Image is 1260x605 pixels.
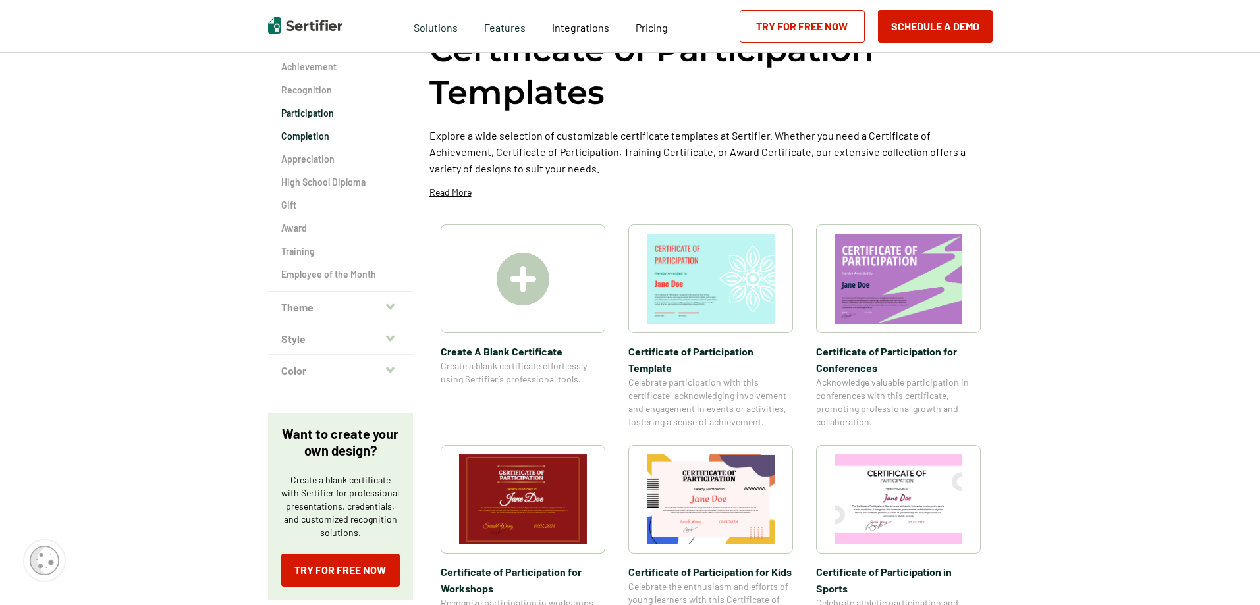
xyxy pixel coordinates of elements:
a: Training [281,245,400,258]
iframe: Chat Widget [1194,542,1260,605]
div: Category [268,61,413,292]
span: Certificate of Participation Template [628,343,793,376]
p: Want to create your own design? [281,426,400,459]
a: Employee of the Month [281,268,400,281]
a: Certificate of Participation for Conference​sCertificate of Participation for Conference​sAcknowl... [816,224,981,429]
a: Participation [281,107,400,120]
a: Award [281,222,400,235]
h1: Certificate of Participation Templates [429,28,993,114]
a: Pricing [636,18,668,34]
button: Style [268,323,413,355]
button: Schedule a Demo [878,10,993,43]
span: Pricing [636,21,668,34]
span: Acknowledge valuable participation in conferences with this certificate, promoting professional g... [816,376,981,429]
p: Explore a wide selection of customizable certificate templates at Sertifier. Whether you need a C... [429,127,993,176]
img: Certificate of Participation in Sports [835,454,962,544]
a: Integrations [552,18,609,34]
img: Certificate of Participation Template [647,234,775,324]
img: Certificate of Participation for Conference​s [835,234,962,324]
span: Integrations [552,21,609,34]
a: Gift [281,199,400,212]
a: Appreciation [281,153,400,166]
span: Certificate of Participation for Conference​s [816,343,981,376]
img: Cookie Popup Icon [30,546,59,575]
a: Try for Free Now [740,10,865,43]
span: Certificate of Participation for Kids​ [628,564,793,580]
img: Sertifier | Digital Credentialing Platform [268,17,342,34]
a: Certificate of Participation TemplateCertificate of Participation TemplateCelebrate participation... [628,224,793,429]
img: Certificate of Participation​ for Workshops [459,454,587,544]
p: Create a blank certificate with Sertifier for professional presentations, credentials, and custom... [281,473,400,539]
a: Completion [281,130,400,143]
span: Certificate of Participation in Sports [816,564,981,596]
span: Features [484,18,526,34]
a: Recognition [281,84,400,97]
a: Try for Free Now [281,554,400,587]
span: Create A Blank Certificate [441,343,605,359]
span: Create a blank certificate effortlessly using Sertifier’s professional tools. [441,359,605,386]
a: Achievement [281,61,400,74]
a: High School Diploma [281,176,400,189]
span: Certificate of Participation​ for Workshops [441,564,605,596]
button: Theme [268,292,413,323]
p: Read More [429,186,472,199]
span: Celebrate participation with this certificate, acknowledging involvement and engagement in events... [628,376,793,429]
span: Solutions [414,18,458,34]
button: Color [268,355,413,386]
img: Certificate of Participation for Kids​ [647,454,775,544]
img: Create A Blank Certificate [497,253,549,305]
